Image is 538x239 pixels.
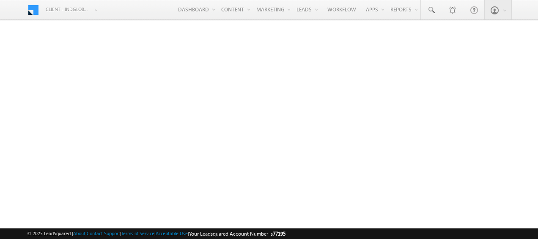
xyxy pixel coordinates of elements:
a: About [73,231,85,236]
span: Client - indglobal2 (77195) [46,5,90,14]
span: Your Leadsquared Account Number is [189,231,285,237]
a: Acceptable Use [156,231,188,236]
span: 77195 [273,231,285,237]
a: Terms of Service [121,231,154,236]
span: © 2025 LeadSquared | | | | | [27,230,285,238]
a: Contact Support [87,231,120,236]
